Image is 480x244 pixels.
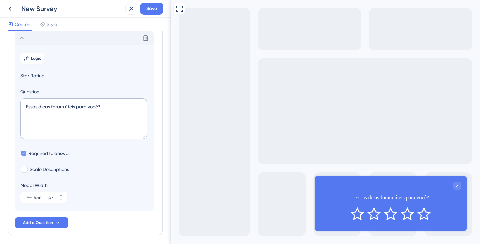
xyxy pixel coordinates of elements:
button: Logic [20,53,44,64]
span: Save [146,5,157,13]
textarea: Essas dicas foram úteis para você? [20,98,147,139]
span: Logic [31,56,41,61]
span: Scale Descriptions [30,165,69,173]
div: Modal Width [20,181,67,189]
button: px [55,192,67,197]
label: Question [20,88,148,96]
input: px [34,193,47,201]
span: Star Rating [20,72,148,80]
iframe: UserGuiding Survey [144,176,296,231]
span: Content [15,20,32,28]
div: New Survey [21,4,123,13]
span: Style [47,20,57,28]
div: px [48,193,54,201]
span: Required to answer [28,149,70,157]
button: px [55,197,67,203]
span: Add a Question [23,220,53,225]
button: Add a Question [15,217,68,228]
button: Save [140,3,163,15]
